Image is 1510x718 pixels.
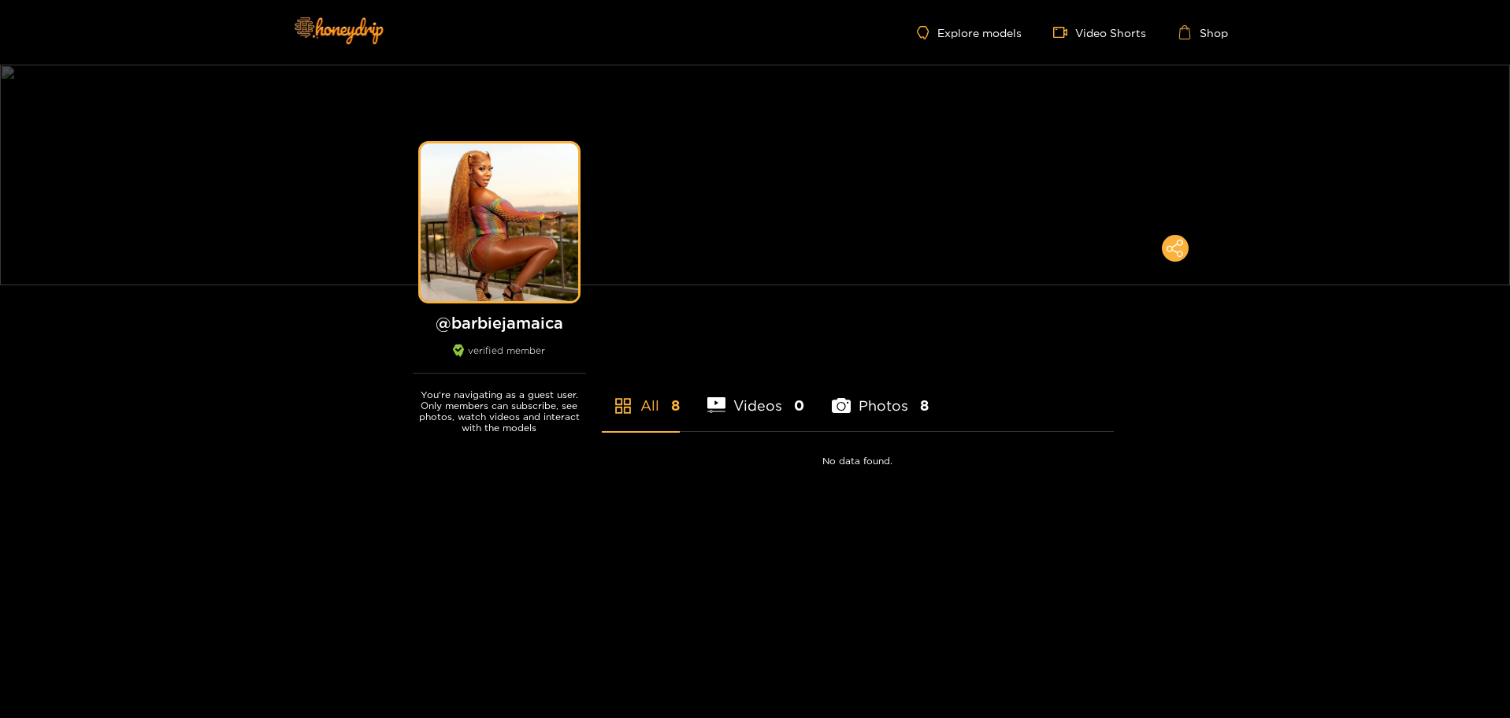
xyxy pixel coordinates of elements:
[832,360,929,431] li: Photos
[1178,25,1228,39] a: Shop
[1053,25,1146,39] a: Video Shorts
[602,360,680,431] li: All
[794,396,804,415] span: 0
[602,456,1114,467] p: No data found.
[707,360,805,431] li: Videos
[1053,25,1075,39] span: video-camera
[413,389,586,433] p: You're navigating as a guest user. Only members can subscribe, see photos, watch videos and inter...
[614,396,633,415] span: appstore
[413,313,586,333] h1: @ barbiejamaica
[920,396,929,415] span: 8
[917,26,1021,39] a: Explore models
[413,344,586,374] div: verified member
[671,396,680,415] span: 8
